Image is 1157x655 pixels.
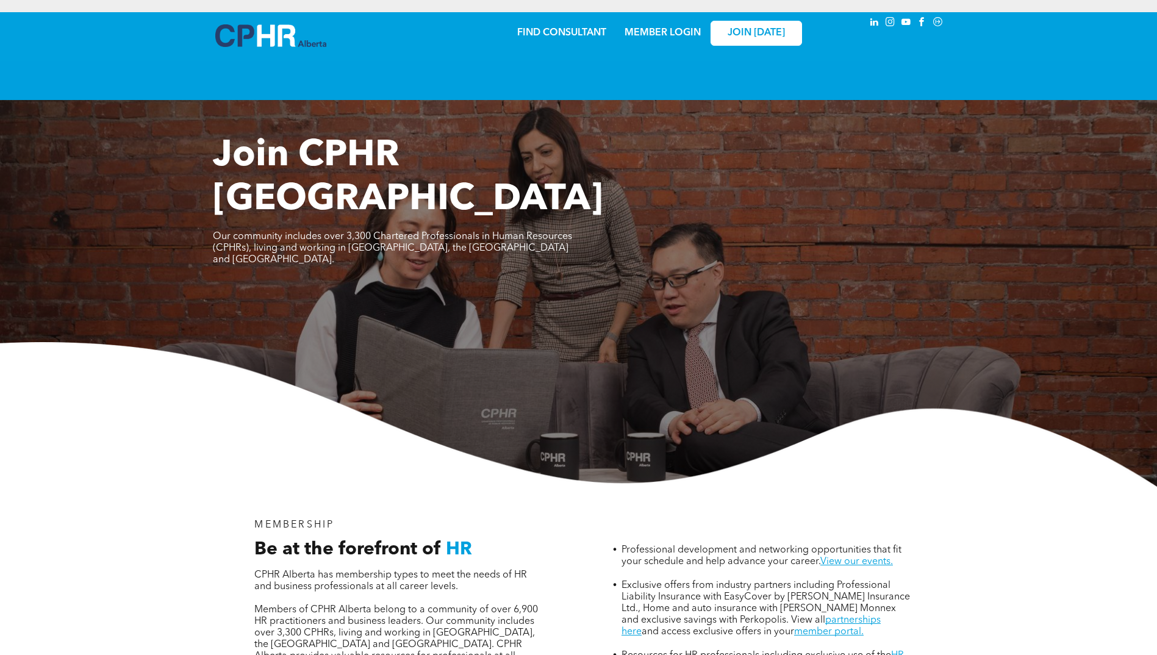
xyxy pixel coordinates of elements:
[621,545,901,567] span: Professional development and networking opportunities that fit your schedule and help advance you...
[900,15,913,32] a: youtube
[254,520,334,530] span: MEMBERSHIP
[215,24,326,47] img: A blue and white logo for cp alberta
[213,232,572,265] span: Our community includes over 3,300 Chartered Professionals in Human Resources (CPHRs), living and ...
[621,581,910,625] span: Exclusive offers from industry partners including Professional Liability Insurance with EasyCover...
[517,28,606,38] a: FIND CONSULTANT
[884,15,897,32] a: instagram
[868,15,881,32] a: linkedin
[931,15,945,32] a: Social network
[794,627,864,637] a: member portal.
[728,27,785,39] span: JOIN [DATE]
[254,540,441,559] span: Be at the forefront of
[915,15,929,32] a: facebook
[254,570,527,592] span: CPHR Alberta has membership types to meet the needs of HR and business professionals at all caree...
[642,627,794,637] span: and access exclusive offers in your
[820,557,893,567] a: View our events.
[625,28,701,38] a: MEMBER LOGIN
[711,21,802,46] a: JOIN [DATE]
[446,540,472,559] span: HR
[213,138,603,218] span: Join CPHR [GEOGRAPHIC_DATA]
